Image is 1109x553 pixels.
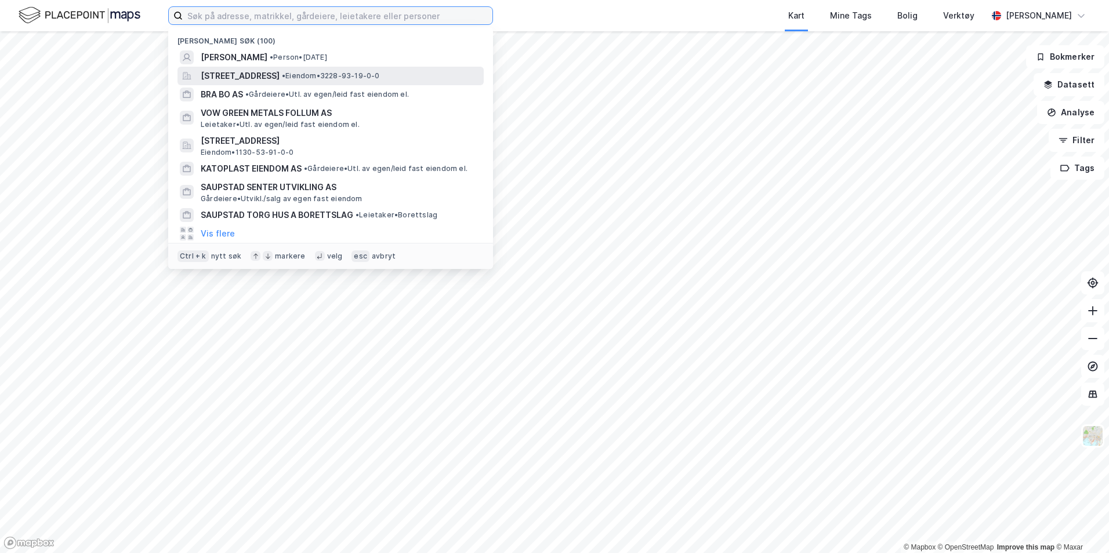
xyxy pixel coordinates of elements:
[270,53,273,61] span: •
[1034,73,1104,96] button: Datasett
[1026,45,1104,68] button: Bokmerker
[270,53,327,62] span: Person • [DATE]
[201,134,479,148] span: [STREET_ADDRESS]
[1006,9,1072,23] div: [PERSON_NAME]
[1051,497,1109,553] div: Kontrollprogram for chat
[19,5,140,26] img: logo.f888ab2527a4732fd821a326f86c7f29.svg
[201,208,353,222] span: SAUPSTAD TORG HUS A BORETTSLAG
[211,252,242,261] div: nytt søk
[201,50,267,64] span: [PERSON_NAME]
[904,543,936,551] a: Mapbox
[201,69,280,83] span: [STREET_ADDRESS]
[356,210,359,219] span: •
[304,164,307,173] span: •
[201,106,479,120] span: VOW GREEN METALS FOLLUM AS
[997,543,1054,551] a: Improve this map
[275,252,305,261] div: markere
[245,90,249,99] span: •
[183,7,492,24] input: Søk på adresse, matrikkel, gårdeiere, leietakere eller personer
[1051,497,1109,553] iframe: Chat Widget
[1049,129,1104,152] button: Filter
[245,90,409,99] span: Gårdeiere • Utl. av egen/leid fast eiendom el.
[897,9,918,23] div: Bolig
[938,543,994,551] a: OpenStreetMap
[201,120,360,129] span: Leietaker • Utl. av egen/leid fast eiendom el.
[201,227,235,241] button: Vis flere
[282,71,285,80] span: •
[372,252,396,261] div: avbryt
[356,210,437,220] span: Leietaker • Borettslag
[201,88,243,101] span: BRA BO AS
[201,162,302,176] span: KATOPLAST EIENDOM AS
[943,9,974,23] div: Verktøy
[3,536,55,550] a: Mapbox homepage
[201,180,479,194] span: SAUPSTAD SENTER UTVIKLING AS
[1050,157,1104,180] button: Tags
[1037,101,1104,124] button: Analyse
[351,250,369,262] div: esc
[304,164,467,173] span: Gårdeiere • Utl. av egen/leid fast eiendom el.
[1082,425,1104,447] img: Z
[201,194,363,203] span: Gårdeiere • Utvikl./salg av egen fast eiendom
[177,250,209,262] div: Ctrl + k
[327,252,343,261] div: velg
[282,71,380,81] span: Eiendom • 3228-93-19-0-0
[201,148,293,157] span: Eiendom • 1130-53-91-0-0
[830,9,872,23] div: Mine Tags
[168,27,493,48] div: [PERSON_NAME] søk (100)
[788,9,804,23] div: Kart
